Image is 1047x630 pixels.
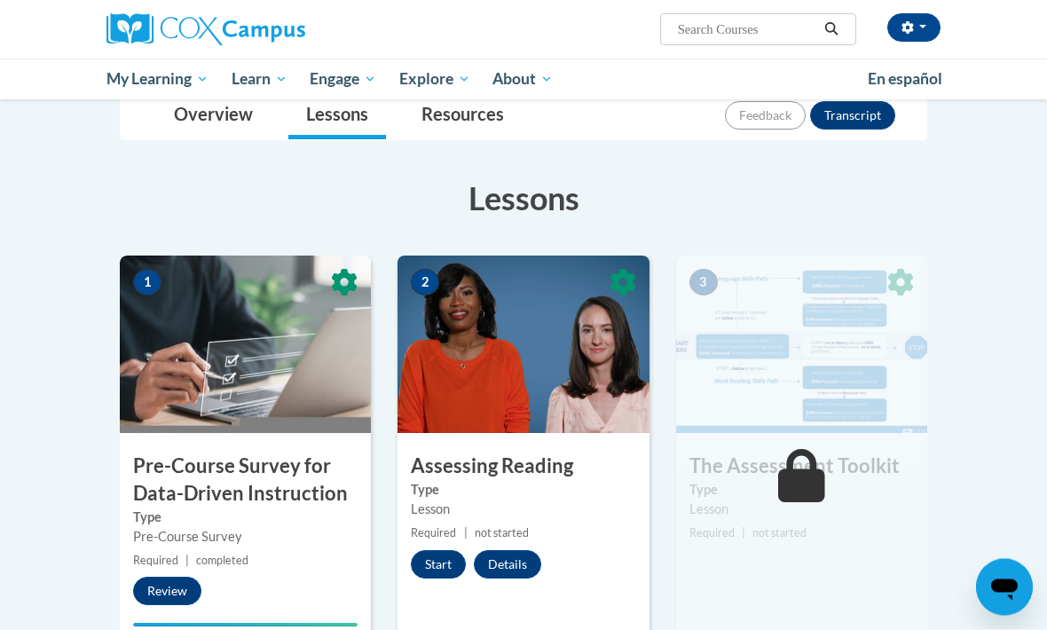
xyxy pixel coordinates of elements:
[310,68,376,90] span: Engage
[93,59,954,99] div: Main menu
[411,270,439,296] span: 2
[95,59,220,99] a: My Learning
[676,256,927,434] img: Course Image
[196,555,248,568] span: completed
[868,69,942,88] span: En español
[689,270,718,296] span: 3
[676,453,927,481] h3: The Assessment Toolkit
[464,527,468,540] span: |
[133,555,178,568] span: Required
[388,59,482,99] a: Explore
[404,93,522,140] a: Resources
[120,177,927,221] h3: Lessons
[411,500,635,520] div: Lesson
[475,527,529,540] span: not started
[156,93,271,140] a: Overview
[120,453,371,508] h3: Pre-Course Survey for Data-Driven Instruction
[220,59,299,99] a: Learn
[482,59,565,99] a: About
[298,59,388,99] a: Engage
[676,19,818,40] input: Search Courses
[133,624,358,627] div: Your progress
[810,102,895,130] button: Transcript
[232,68,287,90] span: Learn
[399,68,470,90] span: Explore
[185,555,189,568] span: |
[689,500,914,520] div: Lesson
[887,13,941,42] button: Account Settings
[133,270,161,296] span: 1
[133,528,358,547] div: Pre-Course Survey
[689,481,914,500] label: Type
[752,527,807,540] span: not started
[411,551,466,579] button: Start
[398,256,649,434] img: Course Image
[856,60,954,98] a: En español
[106,13,305,45] img: Cox Campus
[725,102,806,130] button: Feedback
[120,256,371,434] img: Course Image
[288,93,386,140] a: Lessons
[742,527,745,540] span: |
[976,559,1033,616] iframe: Button to launch messaging window
[106,68,209,90] span: My Learning
[818,19,845,40] button: Search
[133,508,358,528] label: Type
[106,13,366,45] a: Cox Campus
[411,527,456,540] span: Required
[411,481,635,500] label: Type
[133,578,201,606] button: Review
[689,527,735,540] span: Required
[492,68,553,90] span: About
[398,453,649,481] h3: Assessing Reading
[474,551,541,579] button: Details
